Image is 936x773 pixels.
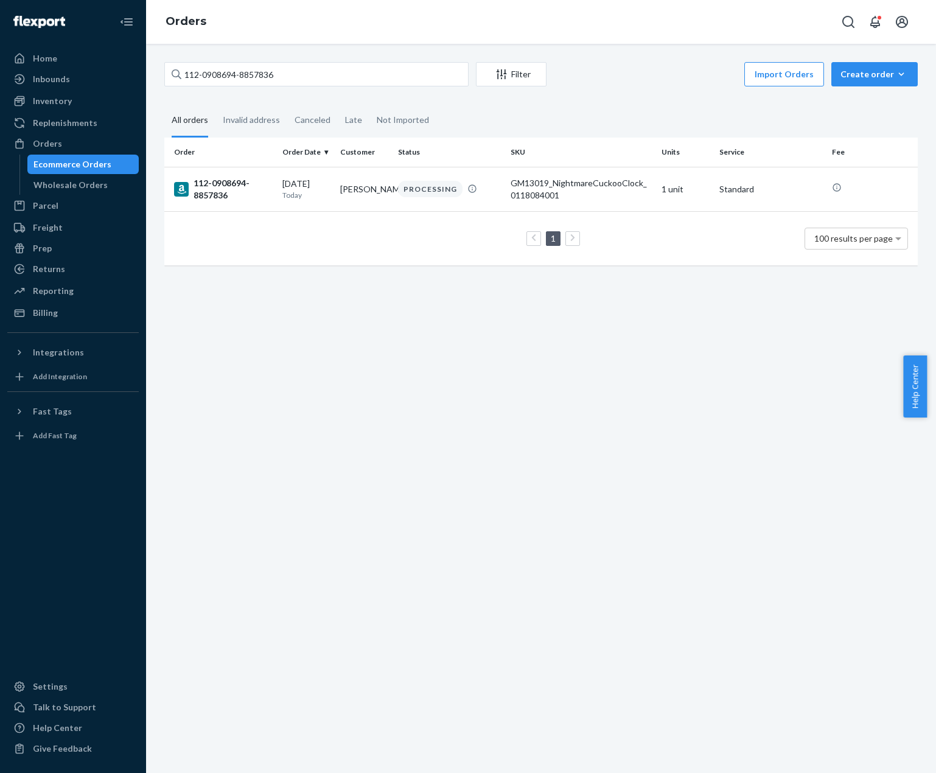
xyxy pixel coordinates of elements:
[166,15,206,28] a: Orders
[836,10,861,34] button: Open Search Box
[7,698,139,717] a: Talk to Support
[33,701,96,713] div: Talk to Support
[13,16,65,28] img: Flexport logo
[840,68,909,80] div: Create order
[7,402,139,421] button: Fast Tags
[335,167,393,211] td: [PERSON_NAME]
[33,307,58,319] div: Billing
[33,722,82,734] div: Help Center
[476,62,547,86] button: Filter
[511,177,652,201] div: GM13019_NightmareCuckooClock_0118084001
[7,239,139,258] a: Prep
[890,10,914,34] button: Open account menu
[33,138,62,150] div: Orders
[33,285,74,297] div: Reporting
[33,95,72,107] div: Inventory
[33,680,68,693] div: Settings
[33,117,97,129] div: Replenishments
[7,739,139,758] button: Give Feedback
[506,138,657,167] th: SKU
[714,138,828,167] th: Service
[7,196,139,215] a: Parcel
[393,138,506,167] th: Status
[282,190,330,200] p: Today
[7,91,139,111] a: Inventory
[172,104,208,138] div: All orders
[345,104,362,136] div: Late
[7,113,139,133] a: Replenishments
[164,62,469,86] input: Search orders
[377,104,429,136] div: Not Imported
[33,179,108,191] div: Wholesale Orders
[827,138,918,167] th: Fee
[33,371,87,382] div: Add Integration
[657,167,714,211] td: 1 unit
[7,343,139,362] button: Integrations
[7,134,139,153] a: Orders
[164,138,278,167] th: Order
[7,303,139,323] a: Billing
[223,104,280,136] div: Invalid address
[33,242,52,254] div: Prep
[295,104,330,136] div: Canceled
[831,62,918,86] button: Create order
[398,181,463,197] div: PROCESSING
[33,73,70,85] div: Inbounds
[33,158,111,170] div: Ecommerce Orders
[719,183,823,195] p: Standard
[7,259,139,279] a: Returns
[33,52,57,65] div: Home
[7,218,139,237] a: Freight
[27,175,139,195] a: Wholesale Orders
[278,138,335,167] th: Order Date
[744,62,824,86] button: Import Orders
[340,147,388,157] div: Customer
[33,405,72,418] div: Fast Tags
[657,138,714,167] th: Units
[114,10,139,34] button: Close Navigation
[33,222,63,234] div: Freight
[7,69,139,89] a: Inbounds
[477,68,546,80] div: Filter
[863,10,887,34] button: Open notifications
[174,177,273,201] div: 112-0908694-8857836
[7,677,139,696] a: Settings
[33,263,65,275] div: Returns
[7,281,139,301] a: Reporting
[33,743,92,755] div: Give Feedback
[33,430,77,441] div: Add Fast Tag
[33,200,58,212] div: Parcel
[814,233,893,243] span: 100 results per page
[7,426,139,446] a: Add Fast Tag
[7,367,139,386] a: Add Integration
[548,233,558,243] a: Page 1 is your current page
[282,178,330,200] div: [DATE]
[33,346,84,359] div: Integrations
[156,4,216,40] ol: breadcrumbs
[7,49,139,68] a: Home
[27,155,139,174] a: Ecommerce Orders
[903,355,927,418] button: Help Center
[7,718,139,738] a: Help Center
